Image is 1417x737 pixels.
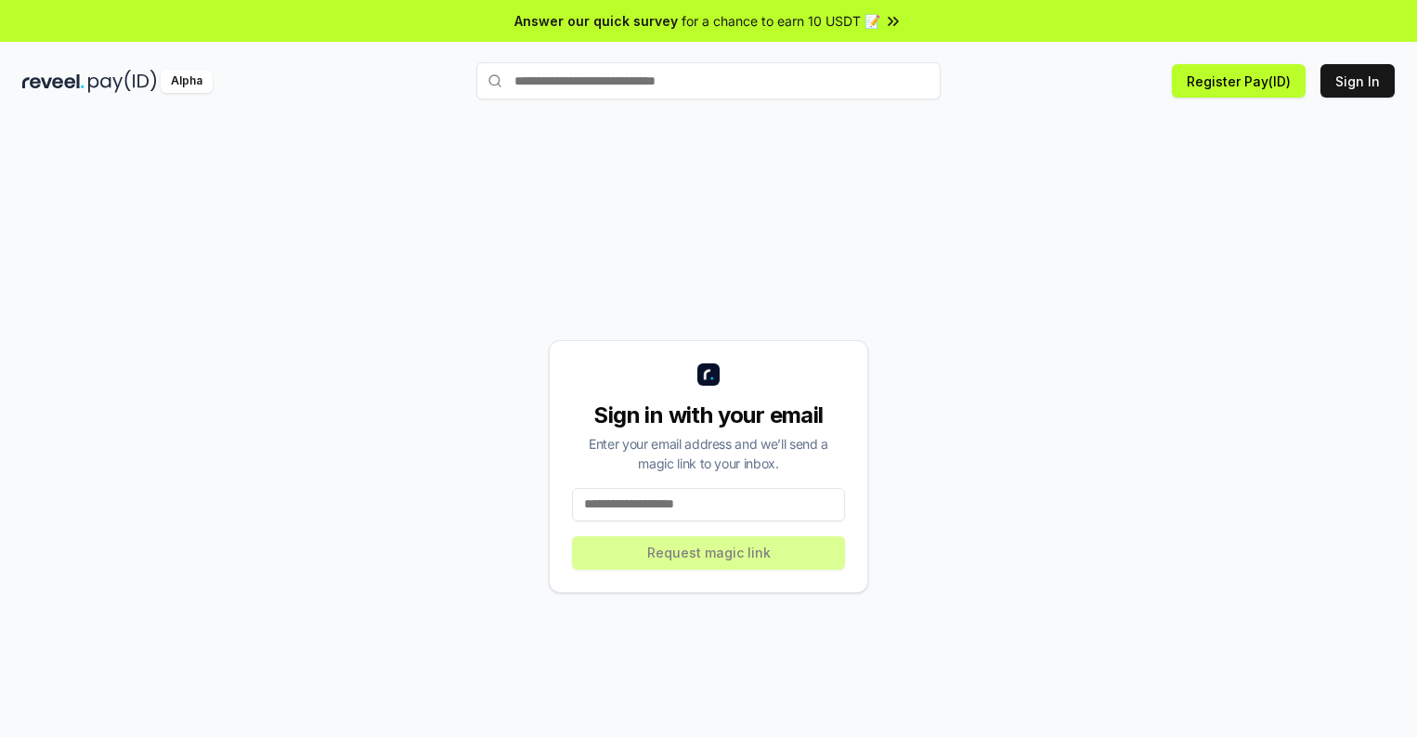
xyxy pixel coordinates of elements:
button: Sign In [1320,64,1395,98]
img: logo_small [697,363,720,386]
button: Register Pay(ID) [1172,64,1306,98]
span: Answer our quick survey [514,11,678,31]
div: Enter your email address and we’ll send a magic link to your inbox. [572,434,845,473]
div: Sign in with your email [572,401,845,430]
div: Alpha [161,70,213,93]
span: for a chance to earn 10 USDT 📝 [682,11,880,31]
img: pay_id [88,70,157,93]
img: reveel_dark [22,70,84,93]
